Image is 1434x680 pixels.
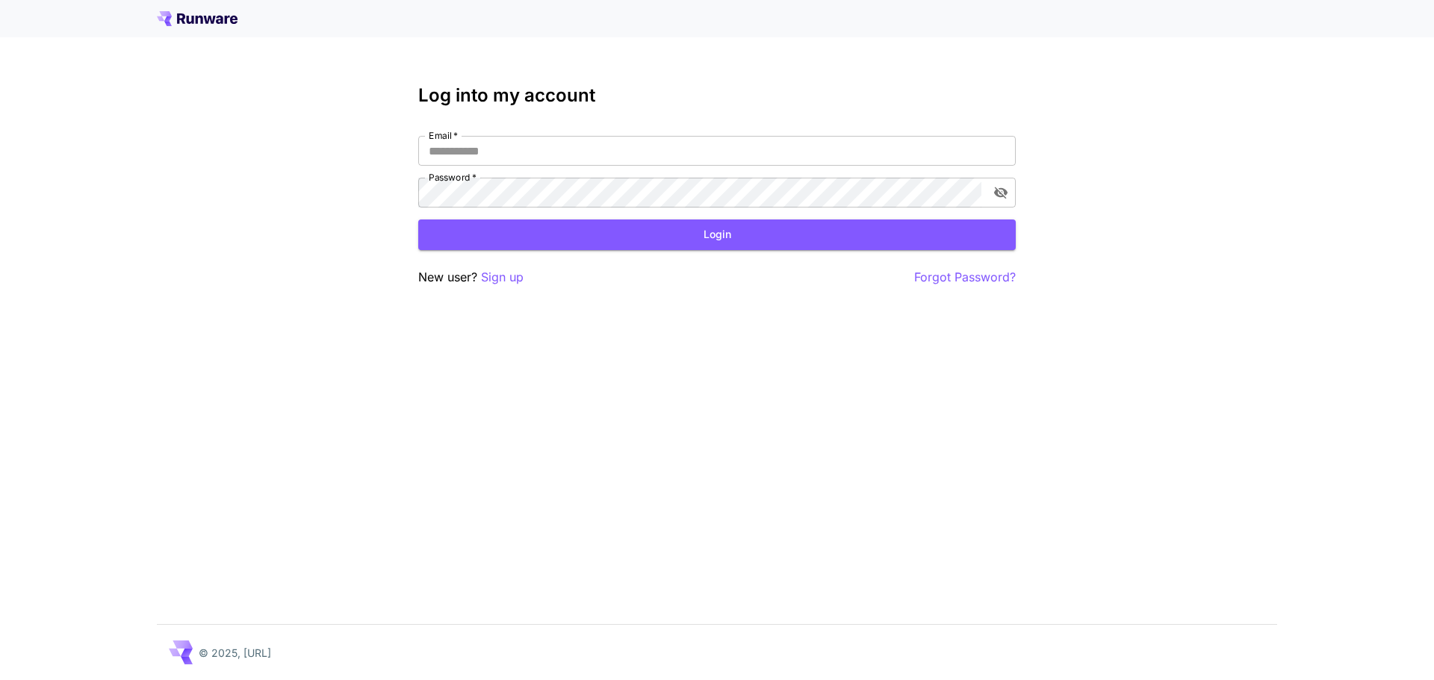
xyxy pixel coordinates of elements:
[418,85,1016,106] h3: Log into my account
[429,171,477,184] label: Password
[418,268,524,287] p: New user?
[199,645,271,661] p: © 2025, [URL]
[481,268,524,287] button: Sign up
[418,219,1016,250] button: Login
[987,179,1014,206] button: toggle password visibility
[429,129,458,142] label: Email
[914,268,1016,287] button: Forgot Password?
